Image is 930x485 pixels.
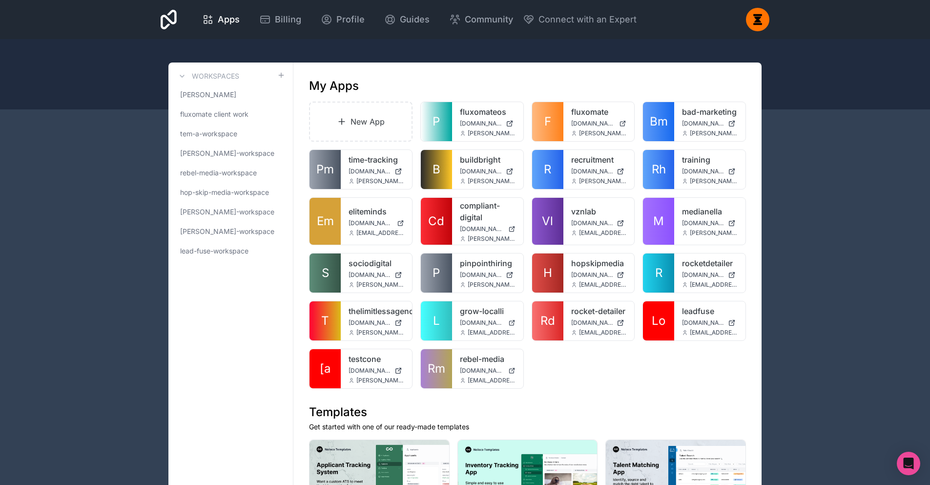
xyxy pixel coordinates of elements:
span: [PERSON_NAME]-workspace [180,148,274,158]
span: [DOMAIN_NAME] [682,271,724,279]
span: [EMAIL_ADDRESS][DOMAIN_NAME] [579,281,627,289]
span: [DOMAIN_NAME] [460,271,502,279]
a: pinpointhiring [460,257,516,269]
span: [PERSON_NAME][EMAIL_ADDRESS][DOMAIN_NAME] [690,177,738,185]
span: [DOMAIN_NAME] [571,219,613,227]
span: [a [320,361,331,377]
a: thelimitlessagency [349,305,404,317]
span: [DOMAIN_NAME] [571,319,613,327]
a: leadfuse [682,305,738,317]
a: [DOMAIN_NAME] [571,319,627,327]
h3: Workspaces [192,71,239,81]
span: Rd [540,313,555,329]
span: hop-skip-media-workspace [180,188,269,197]
span: T [321,313,329,329]
span: [DOMAIN_NAME] [349,168,391,175]
span: [PERSON_NAME][EMAIL_ADDRESS][DOMAIN_NAME] [468,235,516,243]
span: Pm [316,162,334,177]
span: [EMAIL_ADDRESS][DOMAIN_NAME] [579,229,627,237]
a: bad-marketing [682,106,738,118]
a: [PERSON_NAME]-workspace [176,223,285,240]
a: testcone [349,353,404,365]
span: Rh [652,162,666,177]
span: [EMAIL_ADDRESS][DOMAIN_NAME] [690,281,738,289]
a: T [310,301,341,340]
a: time-tracking [349,154,404,166]
button: Connect with an Expert [523,13,637,26]
span: Connect with an Expert [538,13,637,26]
a: [DOMAIN_NAME] [349,168,404,175]
a: [DOMAIN_NAME] [460,225,516,233]
span: [PERSON_NAME]-workspace [180,207,274,217]
a: R [643,253,674,293]
a: tem-a-workspace [176,125,285,143]
span: B [433,162,440,177]
span: [PERSON_NAME][EMAIL_ADDRESS][DOMAIN_NAME] [579,177,627,185]
a: [DOMAIN_NAME] [682,120,738,127]
span: [PERSON_NAME][EMAIL_ADDRESS][DOMAIN_NAME] [690,129,738,137]
a: [PERSON_NAME]-workspace [176,145,285,162]
a: M [643,198,674,245]
span: [EMAIL_ADDRESS][DOMAIN_NAME] [690,329,738,337]
a: Em [310,198,341,245]
span: Vl [542,213,553,229]
a: H [532,253,563,293]
span: [DOMAIN_NAME] [571,120,616,127]
span: [DOMAIN_NAME] [460,367,504,375]
a: Cd [421,198,452,245]
a: eliteminds [349,206,404,217]
span: [DOMAIN_NAME] [349,219,393,227]
a: Bm [643,102,674,141]
span: [PERSON_NAME][EMAIL_ADDRESS][DOMAIN_NAME] [356,281,404,289]
a: [a [310,349,341,388]
span: R [544,162,551,177]
span: [DOMAIN_NAME] [349,271,391,279]
a: [DOMAIN_NAME] [682,219,738,227]
span: [EMAIL_ADDRESS][DOMAIN_NAME] [468,377,516,384]
a: Billing [251,9,309,30]
a: compliant-digital [460,200,516,223]
a: lead-fuse-workspace [176,242,285,260]
h1: Templates [309,404,746,420]
a: [DOMAIN_NAME] [460,367,516,375]
a: Lo [643,301,674,340]
a: Community [441,9,521,30]
a: rocketdetailer [682,257,738,269]
span: Community [465,13,513,26]
a: rebel-media-workspace [176,164,285,182]
a: [DOMAIN_NAME] [460,271,516,279]
a: training [682,154,738,166]
a: [DOMAIN_NAME] [682,271,738,279]
h1: My Apps [309,78,359,94]
a: rebel-media [460,353,516,365]
span: [DOMAIN_NAME] [682,120,724,127]
span: [PERSON_NAME][EMAIL_ADDRESS][DOMAIN_NAME] [468,281,516,289]
span: [DOMAIN_NAME] [682,219,724,227]
a: hop-skip-media-workspace [176,184,285,201]
a: Workspaces [176,70,239,82]
span: lead-fuse-workspace [180,246,248,256]
span: [DOMAIN_NAME] [349,367,391,375]
span: [EMAIL_ADDRESS][DOMAIN_NAME] [468,329,516,337]
span: [PERSON_NAME][EMAIL_ADDRESS][DOMAIN_NAME] [356,377,404,384]
span: Apps [218,13,240,26]
span: Guides [400,13,430,26]
a: sociodigital [349,257,404,269]
a: fluxomateos [460,106,516,118]
span: [DOMAIN_NAME] [349,319,391,327]
a: Apps [194,9,248,30]
a: [PERSON_NAME]-workspace [176,203,285,221]
span: Rm [428,361,445,377]
a: rocket-detailer [571,305,627,317]
span: [DOMAIN_NAME] [571,271,613,279]
a: Guides [376,9,437,30]
a: recruitment [571,154,627,166]
a: [DOMAIN_NAME] [349,271,404,279]
a: [DOMAIN_NAME] [349,219,404,227]
span: [DOMAIN_NAME] [460,120,502,127]
span: [DOMAIN_NAME] [460,168,502,175]
span: [DOMAIN_NAME] [682,319,724,327]
a: buildbright [460,154,516,166]
span: Cd [428,213,444,229]
a: [DOMAIN_NAME] [571,271,627,279]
